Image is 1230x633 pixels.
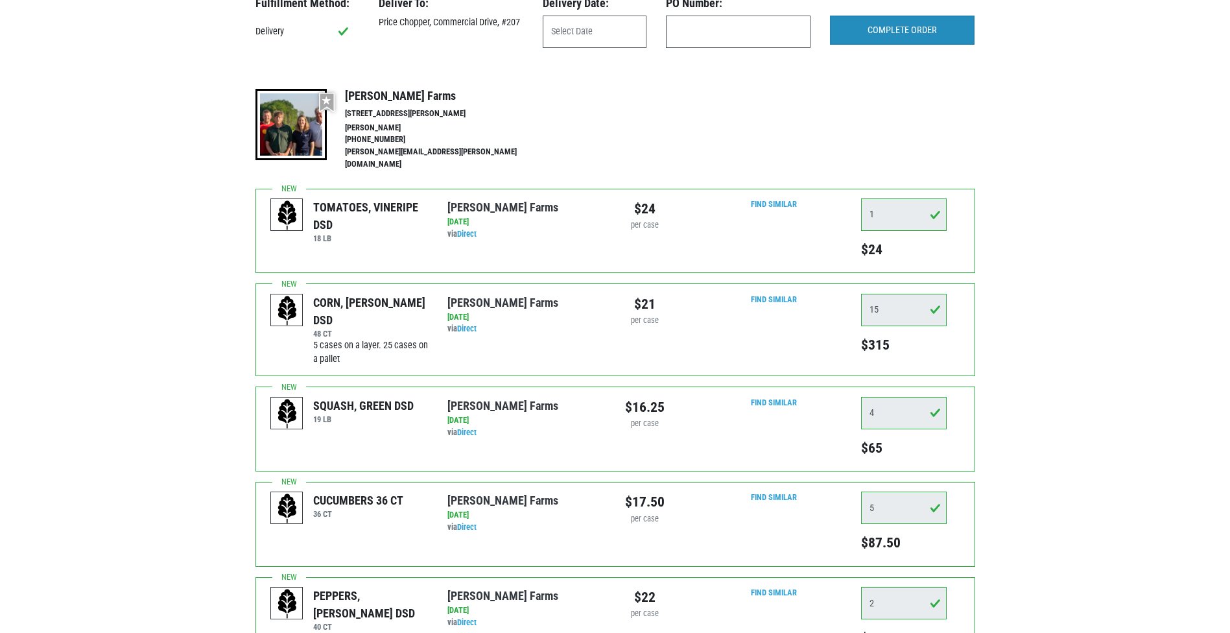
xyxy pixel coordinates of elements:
div: per case [625,219,665,232]
img: placeholder-variety-43d6402dacf2d531de610a020419775a.svg [271,588,303,620]
input: Qty [861,587,947,619]
div: per case [625,513,665,525]
div: [DATE] [447,604,605,617]
a: Direct [457,522,477,532]
img: placeholder-variety-43d6402dacf2d531de610a020419775a.svg [271,492,303,525]
input: Qty [861,397,947,429]
div: per case [625,315,665,327]
div: CUCUMBERS 36 CT [313,492,403,509]
img: thumbnail-8a08f3346781c529aa742b86dead986c.jpg [255,89,327,160]
h4: [PERSON_NAME] Farms [345,89,545,103]
a: Find Similar [751,398,797,407]
h6: 18 LB [313,233,428,243]
a: Find Similar [751,588,797,597]
div: SQUASH, GREEN DSD [313,397,414,414]
li: [PERSON_NAME][EMAIL_ADDRESS][PERSON_NAME][DOMAIN_NAME] [345,146,545,171]
div: $21 [625,294,665,315]
div: $16.25 [625,397,665,418]
a: [PERSON_NAME] Farms [447,200,558,214]
a: [PERSON_NAME] Farms [447,296,558,309]
h5: $315 [861,337,947,353]
h5: $65 [861,440,947,457]
h6: 40 CT [313,622,428,632]
div: via [447,427,605,439]
a: Direct [457,427,477,437]
li: [STREET_ADDRESS][PERSON_NAME] [345,108,545,120]
a: Find Similar [751,294,797,304]
div: $24 [625,198,665,219]
img: placeholder-variety-43d6402dacf2d531de610a020419775a.svg [271,398,303,430]
a: [PERSON_NAME] Farms [447,399,558,412]
input: Select Date [543,16,646,48]
input: COMPLETE ORDER [830,16,975,45]
img: placeholder-variety-43d6402dacf2d531de610a020419775a.svg [271,199,303,232]
a: Direct [457,229,477,239]
div: PEPPERS, [PERSON_NAME] DSD [313,587,428,622]
a: Find Similar [751,492,797,502]
div: Price Chopper, Commercial Drive, #207 [369,16,533,30]
span: 5 cases on a layer. 25 cases on a pallet [313,340,428,365]
h6: 36 CT [313,509,403,519]
h5: $24 [861,241,947,258]
div: via [447,228,605,241]
div: [DATE] [447,311,605,324]
h5: $87.50 [861,534,947,551]
div: per case [625,418,665,430]
div: via [447,521,605,534]
div: $22 [625,587,665,608]
input: Qty [861,198,947,231]
div: [DATE] [447,509,605,521]
div: CORN, [PERSON_NAME] DSD [313,294,428,329]
div: via [447,617,605,629]
div: TOMATOES, VINERIPE DSD [313,198,428,233]
li: [PERSON_NAME] [345,122,545,134]
div: $17.50 [625,492,665,512]
img: placeholder-variety-43d6402dacf2d531de610a020419775a.svg [271,294,303,327]
a: Direct [457,324,477,333]
input: Qty [861,294,947,326]
a: [PERSON_NAME] Farms [447,589,558,603]
a: [PERSON_NAME] Farms [447,494,558,507]
div: [DATE] [447,414,605,427]
h6: 48 CT [313,329,428,339]
div: [DATE] [447,216,605,228]
div: via [447,323,605,335]
a: Direct [457,617,477,627]
div: per case [625,608,665,620]
input: Qty [861,492,947,524]
h6: 19 LB [313,414,414,424]
a: Find Similar [751,199,797,209]
li: [PHONE_NUMBER] [345,134,545,146]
